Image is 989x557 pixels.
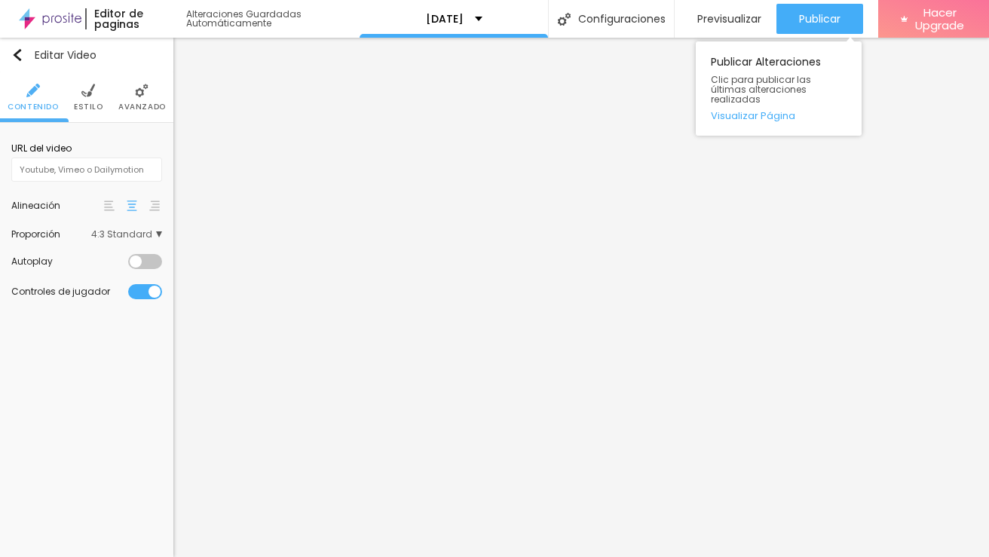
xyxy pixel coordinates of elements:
img: Icone [11,49,23,61]
img: paragraph-left-align.svg [104,200,115,211]
div: Controles de jugador [11,287,128,296]
div: Alteraciones Guardadas Automáticamente [186,10,360,28]
span: Publicar [799,13,840,25]
div: Alineación [11,201,102,210]
span: Hacer Upgrade [914,6,966,32]
div: Publicar Alteraciones [696,41,862,136]
div: Editor de paginas [85,8,171,29]
div: Autoplay [11,257,128,266]
a: Visualizar Página [711,111,847,121]
iframe: Editor [173,38,989,557]
img: paragraph-center-align.svg [127,200,137,211]
img: Icone [135,84,149,97]
img: Icone [81,84,95,97]
span: Previsualizar [697,13,761,25]
img: paragraph-right-align.svg [149,200,160,211]
span: Estilo [74,103,103,111]
span: Contenido [8,103,58,111]
img: Icone [558,13,571,26]
p: [DATE] [426,14,464,24]
img: Icone [26,84,40,97]
button: Previsualizar [675,4,776,34]
div: Proporción [11,230,91,239]
input: Youtube, Vimeo o Dailymotion [11,158,162,182]
div: URL del video [11,142,162,155]
span: Clic para publicar las últimas alteraciones realizadas [711,75,847,105]
span: 4:3 Standard [91,230,162,239]
div: Editar Video [11,49,96,61]
span: Avanzado [118,103,166,111]
button: Publicar [776,4,863,34]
